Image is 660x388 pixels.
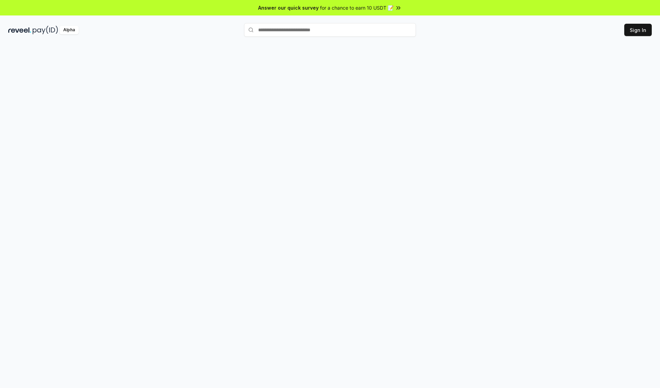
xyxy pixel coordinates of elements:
span: Answer our quick survey [258,4,319,11]
div: Alpha [59,26,79,34]
img: pay_id [33,26,58,34]
span: for a chance to earn 10 USDT 📝 [320,4,394,11]
img: reveel_dark [8,26,31,34]
button: Sign In [624,24,652,36]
